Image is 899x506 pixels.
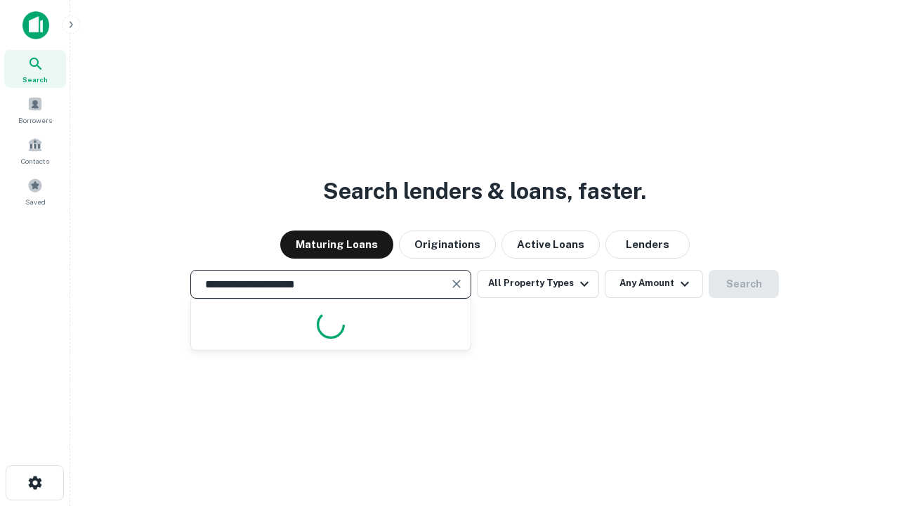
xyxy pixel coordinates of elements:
[280,231,393,259] button: Maturing Loans
[4,131,66,169] a: Contacts
[829,394,899,461] iframe: Chat Widget
[605,231,690,259] button: Lenders
[605,270,703,298] button: Any Amount
[21,155,49,167] span: Contacts
[18,115,52,126] span: Borrowers
[477,270,599,298] button: All Property Types
[22,74,48,85] span: Search
[4,172,66,210] a: Saved
[399,231,496,259] button: Originations
[25,196,46,207] span: Saved
[323,174,646,208] h3: Search lenders & loans, faster.
[22,11,49,39] img: capitalize-icon.png
[501,231,600,259] button: Active Loans
[4,50,66,88] a: Search
[447,274,466,294] button: Clear
[4,91,66,129] a: Borrowers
